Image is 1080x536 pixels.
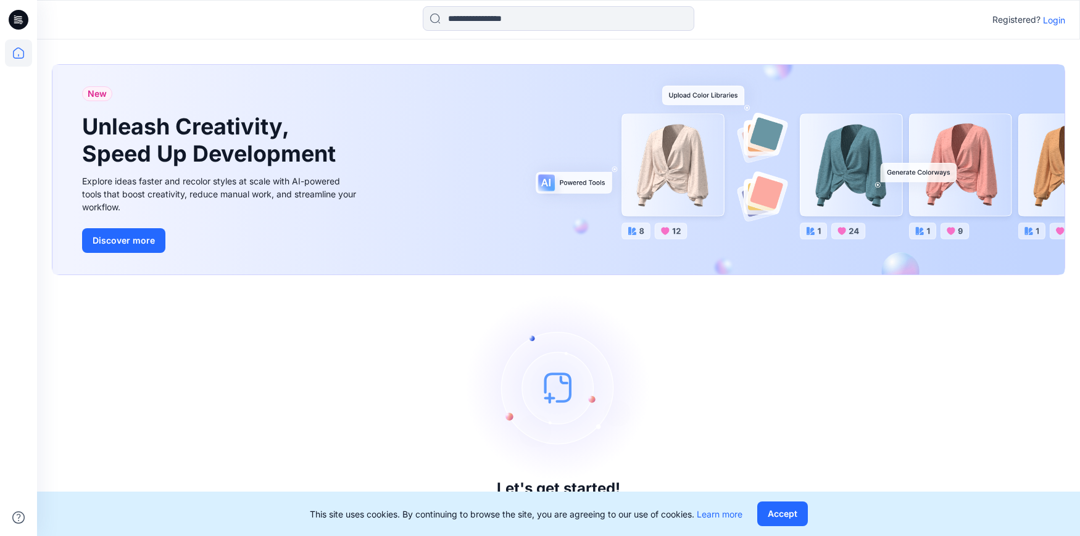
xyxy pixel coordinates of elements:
p: Login [1043,14,1065,27]
a: Learn more [697,509,742,519]
span: New [88,86,107,101]
h1: Unleash Creativity, Speed Up Development [82,113,341,167]
p: This site uses cookies. By continuing to browse the site, you are agreeing to our use of cookies. [310,508,742,521]
h3: Let's get started! [497,480,620,497]
p: Registered? [992,12,1041,27]
button: Accept [757,501,808,526]
button: Discover more [82,228,165,253]
img: empty-state-image.svg [466,295,651,480]
div: Explore ideas faster and recolor styles at scale with AI-powered tools that boost creativity, red... [82,175,360,213]
a: Discover more [82,228,360,253]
